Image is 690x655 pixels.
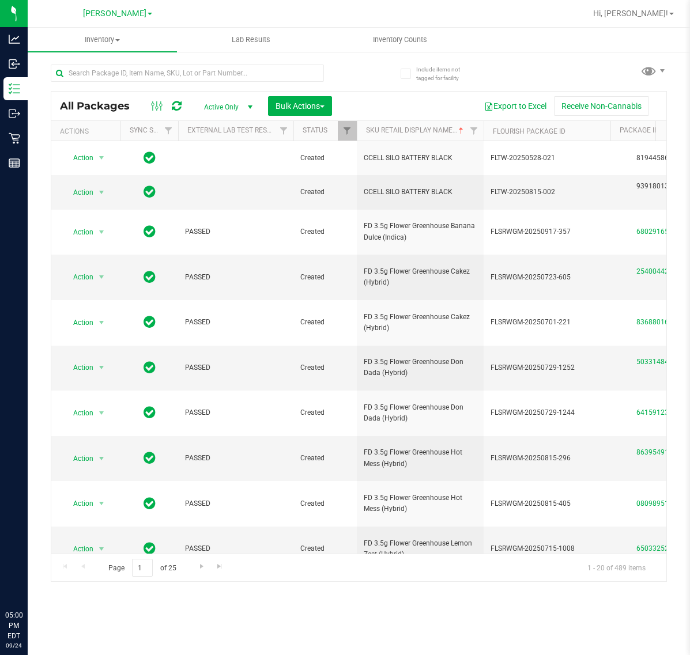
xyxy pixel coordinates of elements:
a: Lab Results [177,28,326,52]
span: CCELL SILO BATTERY BLACK [364,153,477,164]
span: Created [300,153,350,164]
span: select [95,150,109,166]
span: All Packages [60,100,141,112]
a: Status [303,126,327,134]
inline-svg: Inbound [9,58,20,70]
span: Action [63,224,94,240]
span: In Sync [144,495,156,512]
span: FD 3.5g Flower Greenhouse Cakez (Hybrid) [364,266,477,288]
span: Created [300,453,350,464]
span: select [95,541,109,557]
a: Flourish Package ID [493,127,565,135]
span: FD 3.5g Flower Greenhouse Lemon Zest (Hybrid) [364,538,477,560]
span: select [95,359,109,376]
span: Action [63,541,94,557]
span: Created [300,362,350,373]
span: FLSRWGM-20250701-221 [491,317,604,328]
span: select [95,405,109,421]
span: select [95,184,109,200]
span: select [95,495,109,512]
span: FD 3.5g Flower Greenhouse Hot Mess (Hybrid) [364,493,477,514]
span: FD 3.5g Flower Greenhouse Don Dada (Hybrid) [364,357,477,378]
span: PASSED [185,362,286,373]
span: In Sync [144,184,156,200]
span: CCELL SILO BATTERY BLACK [364,187,477,198]
span: In Sync [144,150,156,166]
span: Created [300,317,350,328]
span: Created [300,272,350,283]
span: Action [63,405,94,421]
span: PASSED [185,498,286,509]
span: Action [63,269,94,285]
span: Hi, [PERSON_NAME]! [593,9,668,18]
a: SKU Retail Display Name [366,126,466,134]
span: Action [63,359,94,376]
a: External Lab Test Result [187,126,278,134]
span: In Sync [144,404,156,421]
span: Created [300,498,350,509]
span: Action [63,495,94,512]
a: Filter [465,121,484,141]
span: In Sync [144,269,156,285]
span: In Sync [144,314,156,330]
a: Go to the last page [212,559,228,574]
span: select [95,269,109,285]
inline-svg: Outbound [9,108,20,119]
button: Receive Non-Cannabis [554,96,649,116]
span: PASSED [185,543,286,554]
button: Export to Excel [477,96,554,116]
span: Inventory [28,35,177,45]
span: FLSRWGM-20250815-405 [491,498,604,509]
span: FD 3.5g Flower Greenhouse Hot Mess (Hybrid) [364,447,477,469]
span: 1 - 20 of 489 items [578,559,655,576]
span: Page of 25 [99,559,186,577]
span: Created [300,407,350,418]
span: Action [63,184,94,200]
button: Bulk Actions [268,96,332,116]
span: FLSRWGM-20250723-605 [491,272,604,283]
div: Actions [60,127,116,135]
span: FLSRWGM-20250917-357 [491,226,604,237]
span: Action [63,315,94,331]
a: Inventory Counts [326,28,475,52]
span: FLSRWGM-20250815-296 [491,453,604,464]
span: Created [300,543,350,554]
span: In Sync [144,224,156,240]
p: 09/24 [5,641,22,650]
span: [PERSON_NAME] [83,9,146,18]
span: FLSRWGM-20250729-1252 [491,362,604,373]
span: Created [300,187,350,198]
span: In Sync [144,540,156,556]
a: Sync Status [130,126,174,134]
span: Created [300,226,350,237]
span: Action [63,450,94,467]
a: Filter [338,121,357,141]
iframe: Resource center [12,563,46,597]
a: Package ID [620,126,659,134]
a: Filter [159,121,178,141]
inline-svg: Inventory [9,83,20,94]
span: Inventory Counts [357,35,443,45]
span: PASSED [185,317,286,328]
span: Include items not tagged for facility [416,65,474,82]
span: FLTW-20250815-002 [491,187,604,198]
span: In Sync [144,359,156,376]
span: In Sync [144,450,156,466]
span: select [95,224,109,240]
a: Inventory [28,28,177,52]
a: Filter [274,121,293,141]
span: PASSED [185,226,286,237]
span: FLSRWGM-20250715-1008 [491,543,604,554]
span: Lab Results [216,35,286,45]
a: Go to the next page [193,559,210,574]
inline-svg: Retail [9,132,20,144]
span: Action [63,150,94,166]
span: select [95,450,109,467]
inline-svg: Analytics [9,33,20,45]
span: select [95,315,109,331]
input: 1 [132,559,153,577]
iframe: Resource center unread badge [34,561,48,575]
input: Search Package ID, Item Name, SKU, Lot or Part Number... [51,65,324,82]
span: PASSED [185,272,286,283]
p: 05:00 PM EDT [5,610,22,641]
